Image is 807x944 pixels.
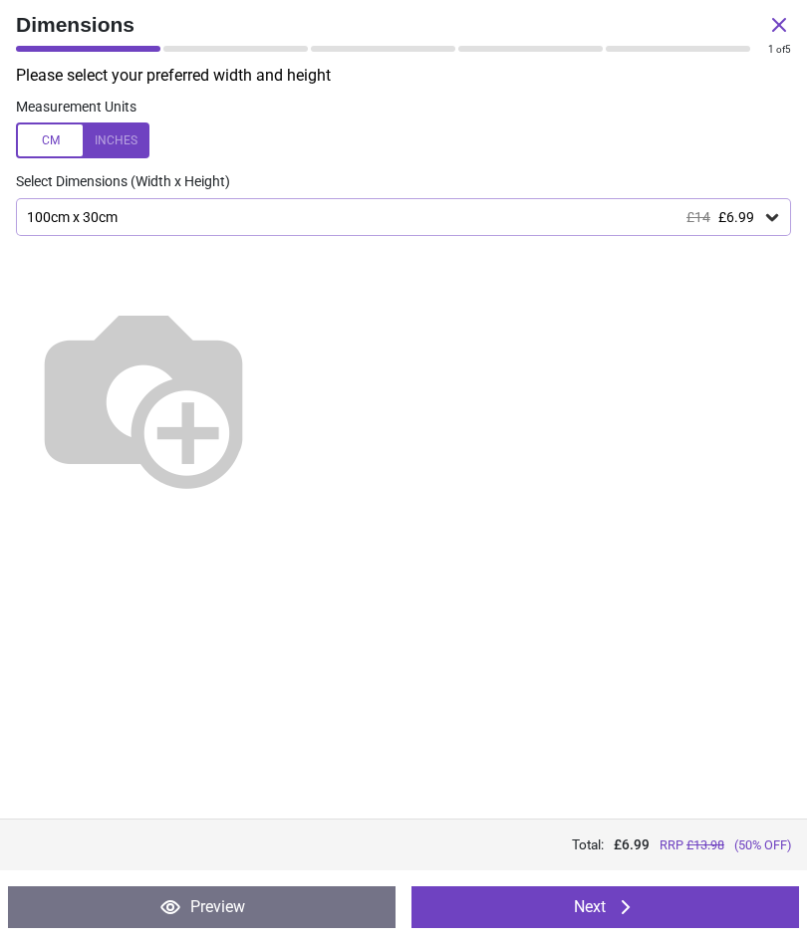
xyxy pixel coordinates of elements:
button: Preview [8,886,396,928]
p: Please select your preferred width and height [16,65,807,87]
div: 100cm x 30cm [25,209,762,226]
span: (50% OFF) [734,836,791,854]
span: £ [614,835,650,854]
div: Total: [16,835,791,854]
span: £ 13.98 [686,837,724,852]
img: Helper for size comparison [16,268,271,523]
label: Measurement Units [16,98,136,118]
span: Dimensions [16,10,767,39]
span: 1 [768,44,774,55]
span: 6.99 [622,836,650,852]
span: £6.99 [718,209,754,225]
div: of 5 [768,43,791,57]
span: £14 [686,209,710,225]
button: Next [411,886,799,928]
span: RRP [660,836,724,854]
